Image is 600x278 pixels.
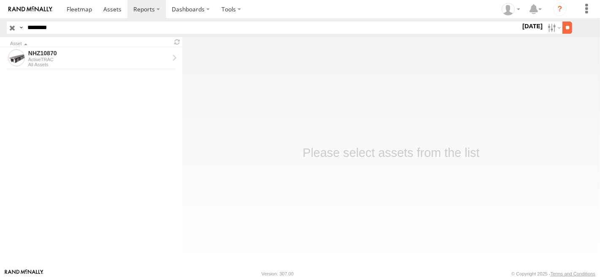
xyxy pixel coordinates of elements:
[544,22,562,34] label: Search Filter Options
[18,22,24,34] label: Search Query
[553,3,567,16] i: ?
[499,3,523,16] div: Zulema McIntosch
[172,38,182,46] span: Refresh
[28,57,169,62] div: ActiveTRAC
[551,271,595,276] a: Terms and Conditions
[28,62,169,67] div: All Assets
[521,22,544,31] label: [DATE]
[28,49,169,57] div: NHZ10870 - View Asset History
[8,6,52,12] img: rand-logo.svg
[5,270,43,278] a: Visit our Website
[511,271,595,276] div: © Copyright 2025 -
[262,271,294,276] div: Version: 307.00
[10,42,169,46] div: Click to Sort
